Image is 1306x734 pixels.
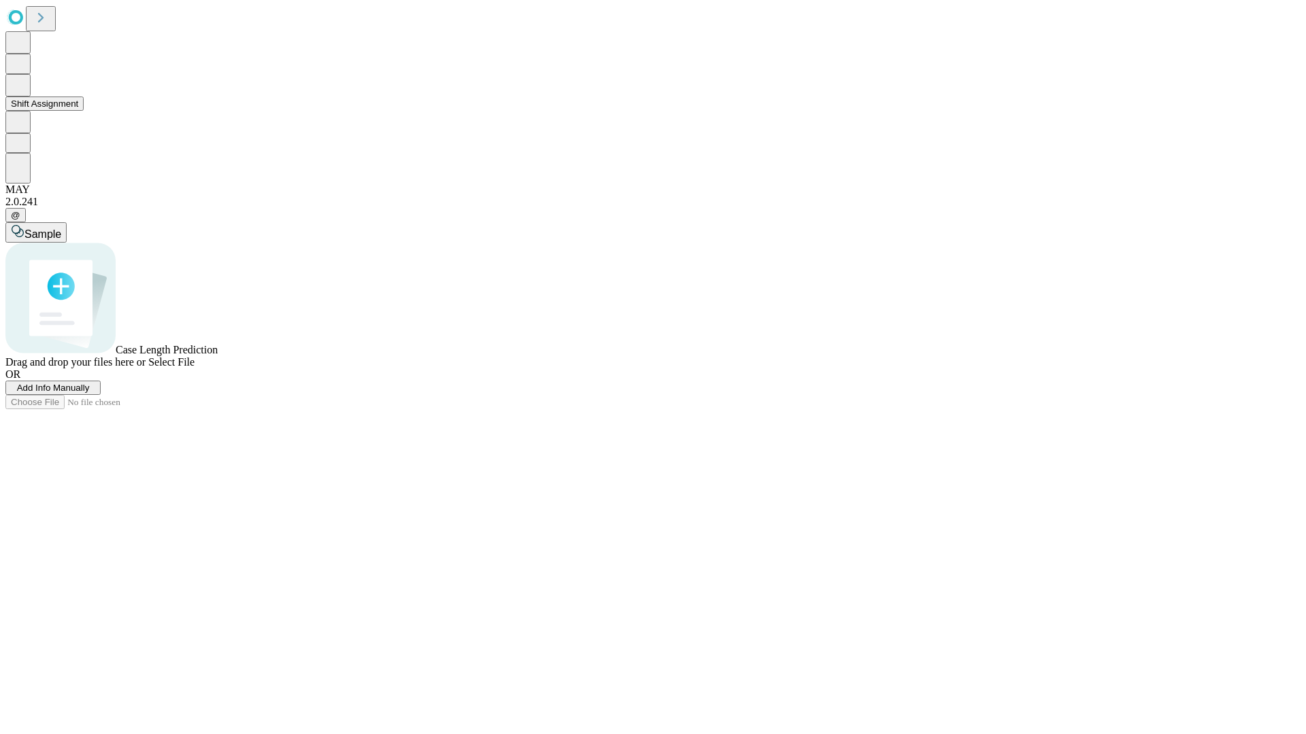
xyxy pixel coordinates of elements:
[116,344,218,355] span: Case Length Prediction
[5,368,20,380] span: OR
[5,196,1301,208] div: 2.0.241
[11,210,20,220] span: @
[5,97,84,111] button: Shift Assignment
[24,228,61,240] span: Sample
[5,356,146,368] span: Drag and drop your files here or
[5,208,26,222] button: @
[5,183,1301,196] div: MAY
[5,381,101,395] button: Add Info Manually
[5,222,67,243] button: Sample
[17,383,90,393] span: Add Info Manually
[148,356,195,368] span: Select File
